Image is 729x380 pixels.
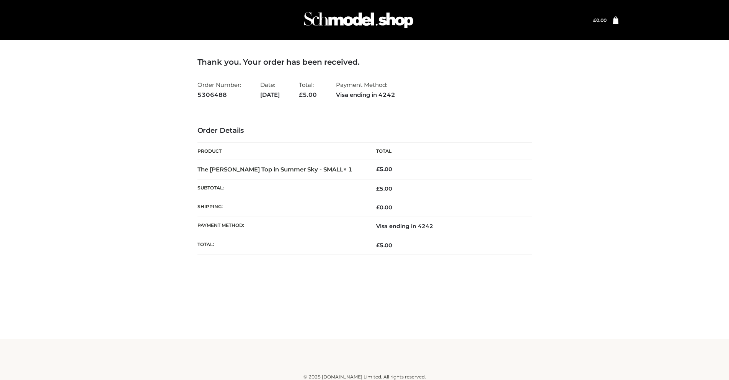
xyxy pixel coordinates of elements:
[376,166,380,173] span: £
[299,91,303,98] span: £
[197,57,532,67] h3: Thank you. Your order has been received.
[376,242,392,249] span: 5.00
[197,179,365,198] th: Subtotal:
[376,166,392,173] bdi: 5.00
[376,185,380,192] span: £
[299,91,317,98] span: 5.00
[197,90,241,100] strong: 5306488
[301,5,416,35] img: Schmodel Admin 964
[197,127,532,135] h3: Order Details
[336,90,395,100] strong: Visa ending in 4242
[365,217,532,236] td: Visa ending in 4242
[260,78,280,101] li: Date:
[593,17,596,23] span: £
[197,198,365,217] th: Shipping:
[376,204,380,211] span: £
[593,17,607,23] a: £0.00
[260,90,280,100] strong: [DATE]
[365,143,532,160] th: Total
[376,242,380,249] span: £
[343,166,352,173] strong: × 1
[376,204,392,211] bdi: 0.00
[197,236,365,254] th: Total:
[197,78,241,101] li: Order Number:
[197,143,365,160] th: Product
[376,185,392,192] span: 5.00
[299,78,317,101] li: Total:
[336,78,395,101] li: Payment Method:
[593,17,607,23] bdi: 0.00
[197,166,352,173] strong: The [PERSON_NAME] Top in Summer Sky - SMALL
[197,217,365,236] th: Payment method:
